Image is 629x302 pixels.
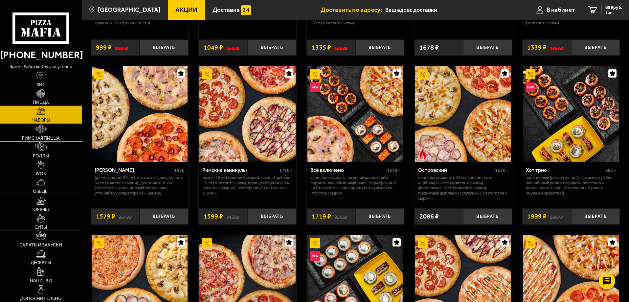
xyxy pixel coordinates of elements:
[33,100,49,105] span: Пицца
[418,175,508,201] p: Пепперони Пиканто 25 см (тонкое тесто), Карбонара 25 см (толстое с сыром), Фермерская 25 см (толс...
[36,172,46,176] span: WOK
[310,238,320,248] img: Акционный
[310,251,320,261] img: Новинка
[204,213,223,220] span: 1599 ₽
[415,66,511,162] img: Островский
[522,66,620,162] a: АкционныйНовинкаХот трио
[310,69,320,79] img: Акционный
[605,5,622,10] span: 899 руб.
[20,296,62,301] span: Дополнительно
[550,213,563,220] s: 2267 ₽
[94,238,104,248] img: Акционный
[92,66,188,162] img: Хет Трик
[199,66,295,162] img: Римские каникулы
[523,66,619,162] img: Хот трио
[310,167,386,173] div: Всё включено
[31,261,51,265] span: Десерты
[463,39,512,56] button: Выбрать
[310,175,401,196] p: Запечённый ролл с тигровой креветкой и пармезаном, Эби Калифорния, Фермерская 25 см (толстое с сы...
[310,82,320,92] img: Новинка
[418,69,428,79] img: Акционный
[463,208,512,224] button: Выбрать
[334,213,348,220] s: 2256 ₽
[202,175,293,196] p: Мафия 25 см (толстое с сыром), Чикен Барбекю 25 см (толстое с сыром), Прошутто Фунги 25 см (толст...
[98,7,160,13] span: [GEOGRAPHIC_DATA]
[321,7,385,13] span: Доставить по адресу:
[571,208,620,224] button: Выбрать
[495,168,508,173] span: 1550 г
[94,69,104,79] img: Акционный
[226,44,239,51] s: 1287 ₽
[385,4,511,16] input: Ваш адрес доставки
[527,44,547,51] span: 1339 ₽
[96,213,115,220] span: 1579 ₽
[547,7,575,13] span: В кабинет
[22,136,60,141] span: Римская пицца
[526,175,616,196] p: Запеченный [PERSON_NAME] с лососем и угрём, Запечённый ролл с тигровой креветкой и пармезаном, Не...
[526,167,604,173] div: Хот трио
[355,208,404,224] button: Выбрать
[140,39,188,56] button: Выбрать
[334,44,348,51] s: 1567 ₽
[307,66,403,162] img: Всё включено
[204,44,223,51] span: 1049 ₽
[419,213,439,220] span: 2086 ₽
[307,66,404,162] a: АкционныйНовинкаВсё включено
[32,118,50,123] span: Наборы
[550,44,563,51] s: 1727 ₽
[226,213,239,220] s: 2136 ₽
[312,213,331,220] span: 1719 ₽
[19,243,62,247] span: Салаты и закуски
[33,189,49,194] span: Обеды
[95,167,173,173] div: [PERSON_NAME]
[33,154,49,158] span: Роллы
[419,44,439,51] span: 1678 ₽
[202,167,278,173] div: Римские каникулы
[36,82,45,87] span: Хит
[571,39,620,56] button: Выбрать
[241,5,251,15] img: 15daf4d41897b9f0e9f617042186c801.svg
[418,238,428,248] img: Акционный
[605,11,622,14] span: 1 шт.
[202,238,212,248] img: Акционный
[202,69,212,79] img: Акционный
[387,168,400,173] span: 1345 г
[312,44,331,51] span: 1335 ₽
[140,208,188,224] button: Выбрать
[175,7,197,13] span: Акции
[415,66,512,162] a: АкционныйОстрое блюдоОстровский
[213,7,240,13] span: Доставка
[30,278,52,283] span: Напитки
[355,39,404,56] button: Выбрать
[279,168,293,173] span: 1720 г
[526,69,535,79] img: Акционный
[605,168,616,173] span: 881 г
[174,168,185,173] span: 1670
[32,207,50,212] span: Горячее
[248,39,296,56] button: Выбрать
[91,66,189,162] a: АкционныйХет Трик
[418,149,428,159] img: Острое блюдо
[119,213,132,220] s: 2277 ₽
[527,213,547,220] span: 1999 ₽
[115,44,128,51] s: 1507 ₽
[199,66,296,162] a: АкционныйРимские каникулы
[526,238,535,248] img: Акционный
[526,82,535,92] img: Новинка
[248,208,296,224] button: Выбрать
[34,225,47,230] span: Супы
[96,44,112,51] span: 999 ₽
[418,167,493,173] div: Островский
[95,175,185,196] p: [PERSON_NAME] 30 см (толстое с сыром), Лучано 30 см (толстое с сыром), Дон Томаго 30 см (толстое ...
